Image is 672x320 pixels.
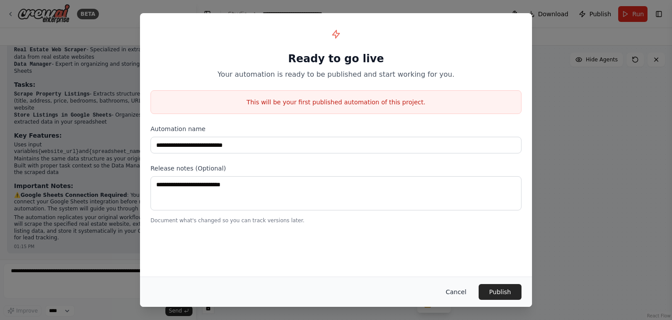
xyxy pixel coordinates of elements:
[150,217,521,224] p: Document what's changed so you can track versions later.
[150,69,521,80] p: Your automation is ready to be published and start working for you.
[150,124,521,133] label: Automation name
[150,164,521,173] label: Release notes (Optional)
[479,284,521,300] button: Publish
[150,52,521,66] h1: Ready to go live
[151,98,521,107] p: This will be your first published automation of this project.
[439,284,473,300] button: Cancel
